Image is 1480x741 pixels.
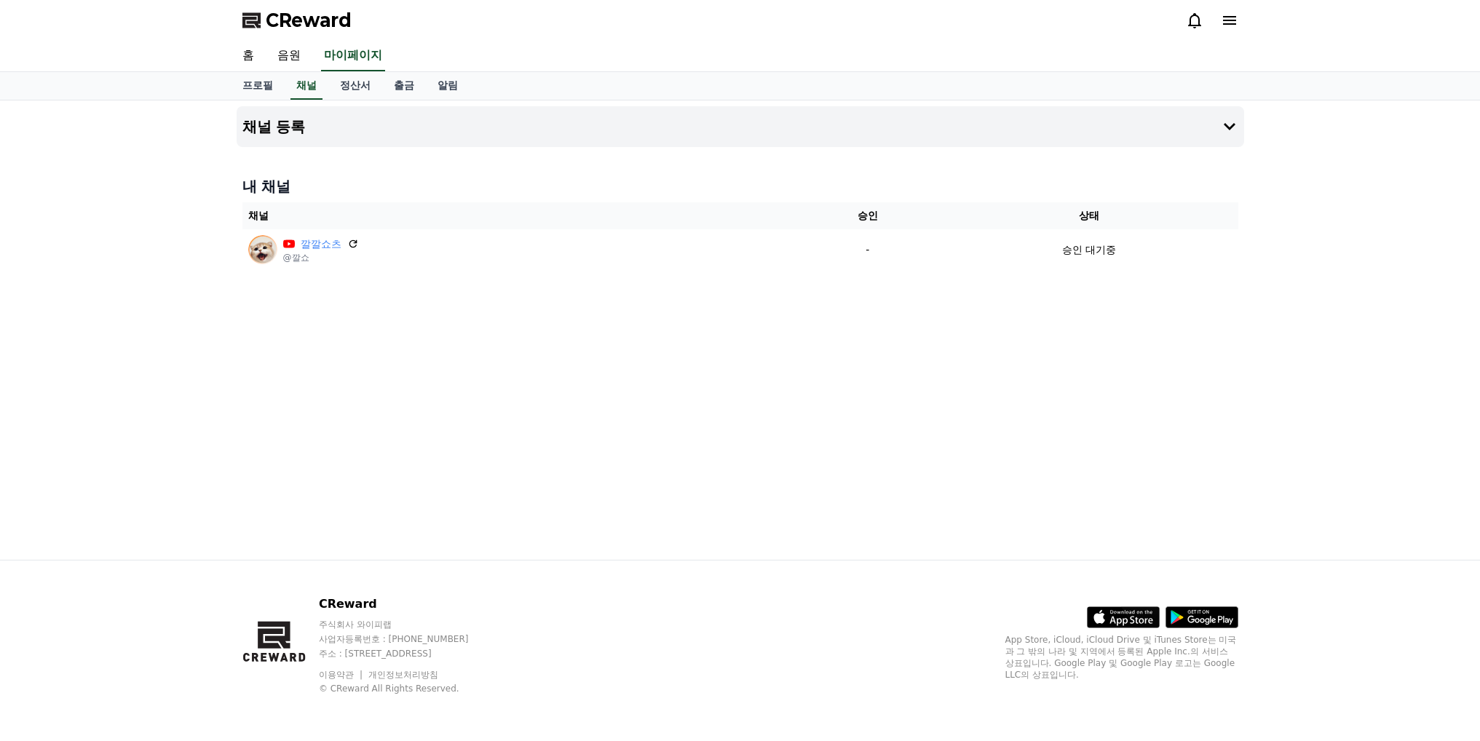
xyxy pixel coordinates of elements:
[368,670,438,680] a: 개인정보처리방침
[266,41,312,71] a: 음원
[242,119,306,135] h4: 채널 등록
[231,41,266,71] a: 홈
[319,683,496,694] p: © CReward All Rights Reserved.
[382,72,426,100] a: 출금
[1005,634,1238,681] p: App Store, iCloud, iCloud Drive 및 iTunes Store는 미국과 그 밖의 나라 및 지역에서 등록된 Apple Inc.의 서비스 상표입니다. Goo...
[242,202,796,229] th: 채널
[283,252,359,263] p: @깔쇼
[319,670,365,680] a: 이용약관
[266,9,352,32] span: CReward
[319,619,496,630] p: 주식회사 와이피랩
[301,237,341,252] a: 깔깔쇼츠
[328,72,382,100] a: 정산서
[237,106,1244,147] button: 채널 등록
[801,242,934,258] p: -
[290,72,322,100] a: 채널
[940,202,1238,229] th: 상태
[426,72,470,100] a: 알림
[242,9,352,32] a: CReward
[795,202,940,229] th: 승인
[321,41,385,71] a: 마이페이지
[248,235,277,264] img: 깔깔쇼츠
[319,633,496,645] p: 사업자등록번호 : [PHONE_NUMBER]
[1062,242,1116,258] p: 승인 대기중
[231,72,285,100] a: 프로필
[319,648,496,659] p: 주소 : [STREET_ADDRESS]
[319,595,496,613] p: CReward
[242,176,1238,197] h4: 내 채널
